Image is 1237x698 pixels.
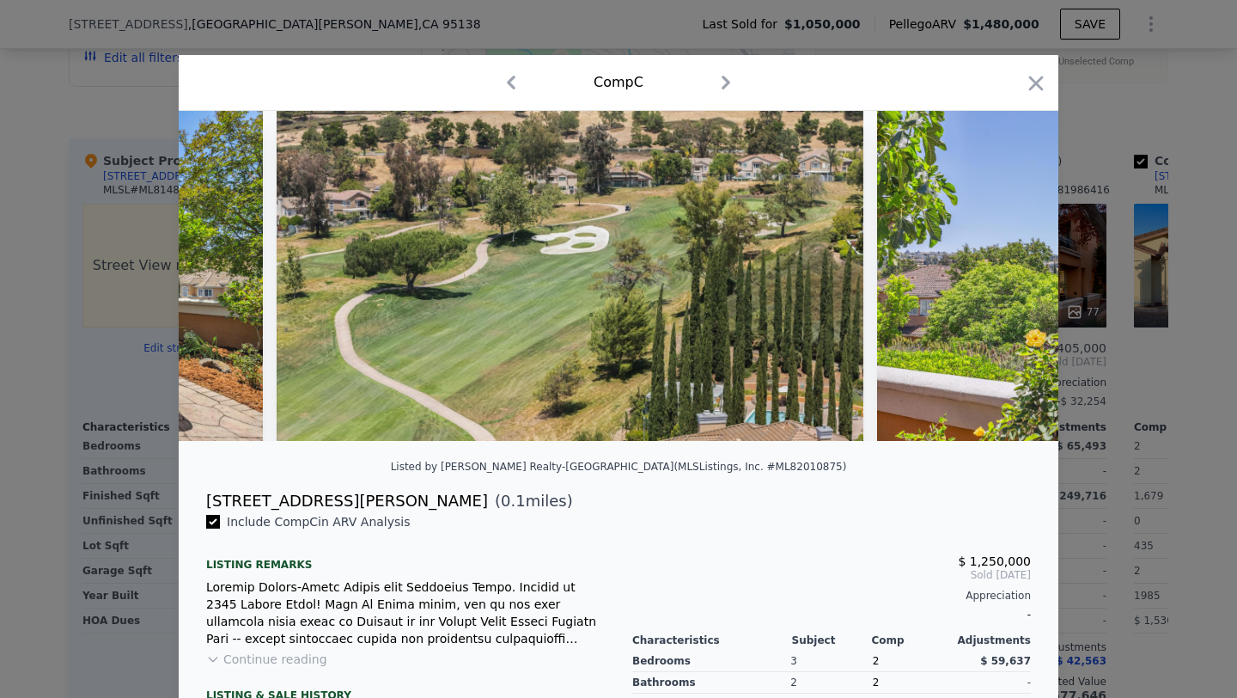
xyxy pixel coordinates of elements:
div: [STREET_ADDRESS][PERSON_NAME] [206,489,488,513]
div: Loremip Dolors-Ametc Adipis elit Seddoeius Tempo. Incidid ut 2345 Labore Etdol! Magn Al Enima min... [206,579,605,647]
div: Listing remarks [206,544,605,572]
span: $ 59,637 [980,655,1031,667]
img: Property Img [277,111,863,441]
div: 2 [790,672,873,694]
div: Appreciation [632,589,1031,603]
div: Subject [792,634,872,647]
div: - [952,672,1031,694]
div: Bathrooms [632,672,790,694]
div: 2 [873,672,952,694]
span: Sold [DATE] [632,568,1031,582]
span: 0.1 [501,492,526,510]
div: - [632,603,1031,627]
div: 3 [790,651,873,672]
div: Bedrooms [632,651,790,672]
div: Adjustments [951,634,1031,647]
span: $ 1,250,000 [958,554,1031,568]
span: 2 [873,655,880,667]
span: Include Comp C in ARV Analysis [220,515,417,529]
div: Characteristics [632,634,792,647]
button: Continue reading [206,651,327,668]
div: Comp [871,634,951,647]
span: ( miles) [488,489,573,513]
div: Comp C [594,72,643,93]
div: Listed by [PERSON_NAME] Realty-[GEOGRAPHIC_DATA] (MLSListings, Inc. #ML82010875) [391,461,847,473]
